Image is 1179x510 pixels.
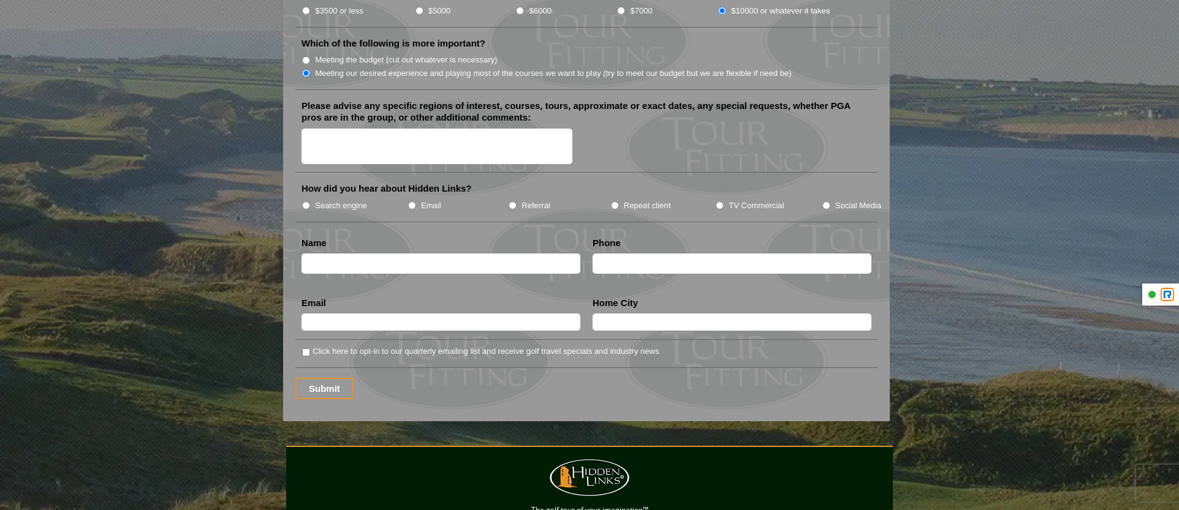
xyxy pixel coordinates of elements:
[295,378,354,399] input: Submit
[729,200,784,212] label: TV Commercial
[593,297,638,309] label: Home City
[301,237,327,249] label: Name
[315,200,367,212] label: Search engine
[315,67,792,80] label: Meeting our desired experience and playing most of the courses we want to play (try to meet our b...
[630,5,652,17] label: $7000
[421,200,441,212] label: Email
[428,5,450,17] label: $5000
[529,5,552,17] label: $6000
[315,54,497,66] label: Meeting the budget (cut out whatever is necessary)
[315,5,363,17] label: $3500 or less
[731,5,830,17] label: $10000 or whatever it takes
[835,200,881,212] label: Social Media
[301,182,472,195] label: How did you hear about Hidden Links?
[593,237,621,249] label: Phone
[301,100,871,124] label: Please advise any specific regions of interest, courses, tours, approximate or exact dates, any s...
[521,200,550,212] label: Referral
[301,297,326,309] label: Email
[313,345,659,358] label: Click here to opt-in to our quarterly emailing list and receive golf travel specials and industry...
[624,200,671,212] label: Repeat client
[301,37,485,50] label: Which of the following is more important?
